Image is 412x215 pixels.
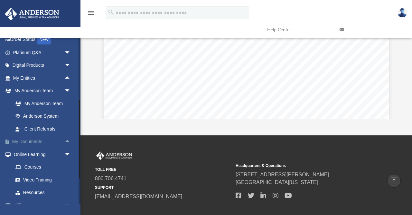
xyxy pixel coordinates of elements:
a: [GEOGRAPHIC_DATA][US_STATE] [236,180,318,185]
i: vertical_align_top [390,177,398,184]
span: WA LIMITED LIABILITY COMPANY [120,89,205,94]
span: arrow_drop_down [64,84,77,98]
a: My Anderson Teamarrow_drop_down [5,84,77,97]
span: Business Name: [120,55,151,61]
a: Courses [9,161,77,174]
a: Anderson System [9,110,77,123]
div: NEW [37,35,51,44]
small: Headquarters & Operations [236,163,372,169]
span: 2257, [GEOGRAPHIC_DATA] [239,117,304,122]
img: Anderson Advisors Platinum Portal [95,151,134,160]
span: Business Type: [120,83,149,88]
a: Order StatusNEW [5,33,80,46]
a: Client Referrals [9,122,77,135]
a: [EMAIL_ADDRESS][DOMAIN_NAME] [95,194,182,199]
span: - [237,117,239,122]
i: search [108,9,115,16]
a: 800.706.4741 [95,176,126,181]
span: arrow_drop_up [64,135,77,149]
span: arrow_drop_down [64,59,77,72]
i: menu [87,9,95,17]
a: menu [87,12,95,17]
span: arrow_drop_down [64,148,77,161]
a: [STREET_ADDRESS][PERSON_NAME] [236,172,329,177]
span: Business Status: [120,97,151,102]
span: ACTIVE [120,103,139,108]
a: Platinum Q&Aarrow_drop_down [5,46,80,59]
img: Anderson Advisors Platinum Portal [3,8,61,20]
span: arrow_drop_down [64,46,77,59]
a: Video Training [9,173,74,186]
small: TOLL FREE [95,167,231,172]
a: Digital Productsarrow_drop_down [5,59,80,72]
small: SUPPORT [95,185,231,191]
a: My Documentsarrow_drop_up [5,135,80,148]
a: vertical_align_top [387,174,401,188]
a: Help Center [262,17,335,43]
span: 603 057 802 [120,75,145,81]
a: My Entitiesarrow_drop_up [5,72,80,84]
span: Principal Office Street Address: [120,111,180,116]
span: [PERSON_NAME], LLC [120,61,173,66]
span: arrow_drop_down [64,199,77,212]
span: BUSINESS INFORMATION [120,43,207,50]
span: UBI Number: [120,69,146,74]
span: [STREET_ADDRESS][PERSON_NAME] [120,117,210,122]
a: My Anderson Team [9,97,74,110]
a: Online Learningarrow_drop_down [5,148,77,161]
img: User Pic [398,8,407,17]
a: Resources [9,186,77,199]
span: arrow_drop_up [64,72,77,85]
a: Billingarrow_drop_down [5,199,80,212]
